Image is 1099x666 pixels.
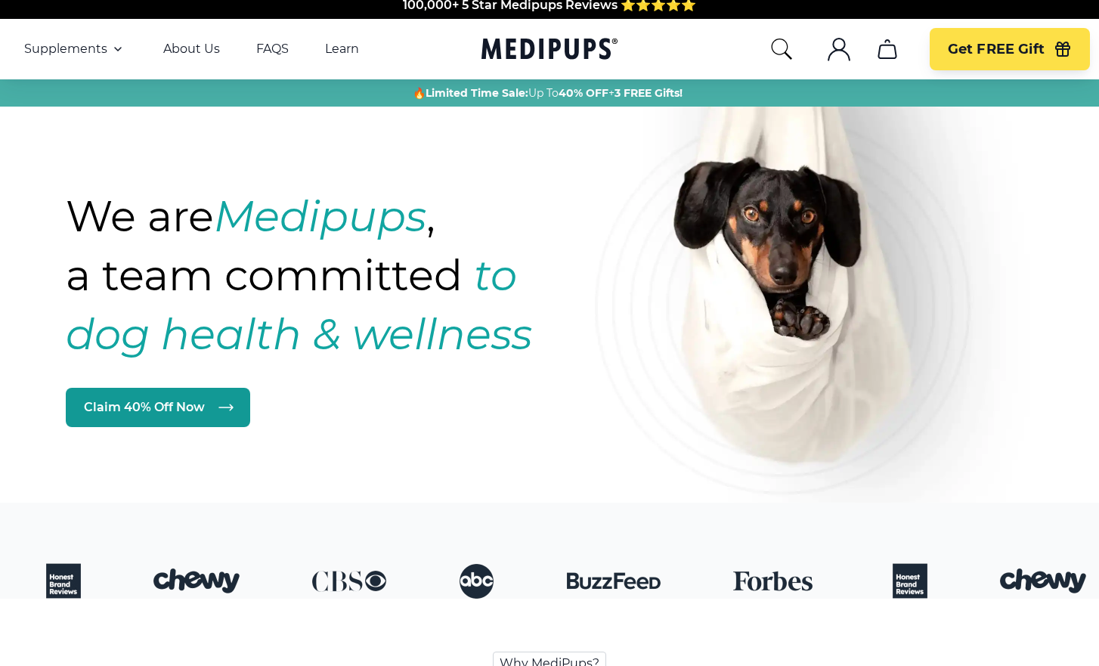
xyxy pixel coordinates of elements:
[24,42,107,57] span: Supplements
[869,31,906,67] button: cart
[325,42,359,57] a: Learn
[769,37,794,61] button: search
[66,388,250,427] a: Claim 40% Off Now
[299,3,801,17] span: Made In The [GEOGRAPHIC_DATA] from domestic & globally sourced ingredients
[66,187,619,364] h1: We are , a team committed
[595,6,1048,561] img: Natural dog supplements for joint and coat health
[481,35,618,66] a: Medipups
[24,40,127,58] button: Supplements
[948,41,1045,58] span: Get FREE Gift
[413,85,683,101] span: 🔥 Up To +
[930,28,1090,70] button: Get FREE Gift
[821,31,857,67] button: account
[256,42,289,57] a: FAQS
[163,42,220,57] a: About Us
[214,191,426,242] strong: Medipups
